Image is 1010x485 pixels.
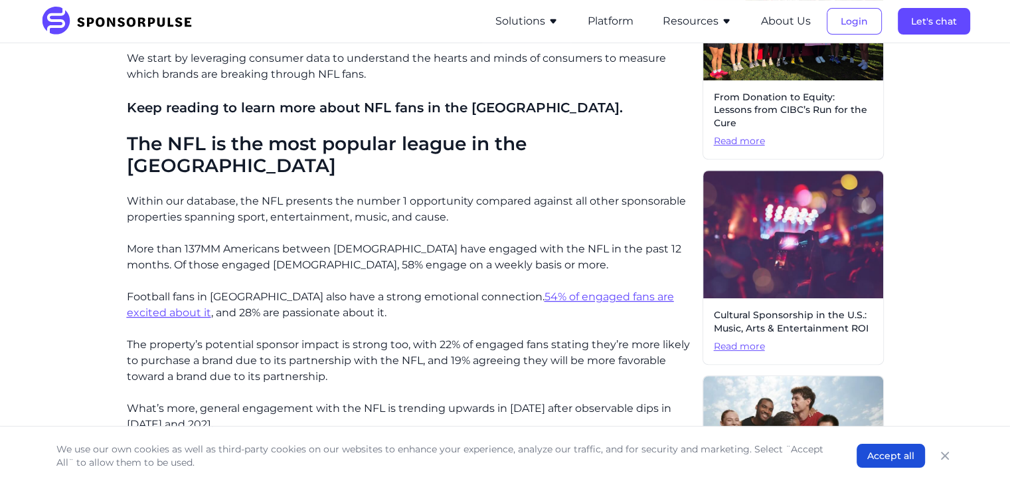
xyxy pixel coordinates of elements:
[127,193,692,225] p: Within our database, the NFL presents the number 1 opportunity compared against all other sponsor...
[714,309,873,335] span: Cultural Sponsorship in the U.S.: Music, Arts & Entertainment ROI
[127,290,674,319] a: 54% of engaged fans are excited about it
[41,7,202,36] img: SponsorPulse
[588,13,633,29] button: Platform
[827,15,882,27] a: Login
[127,50,692,82] p: We start by leveraging consumer data to understand the hearts and minds of consumers to measure w...
[127,133,692,177] h2: The NFL is the most popular league in the [GEOGRAPHIC_DATA]
[827,8,882,35] button: Login
[703,170,884,365] a: Cultural Sponsorship in the U.S.: Music, Arts & Entertainment ROIRead more
[714,91,873,130] span: From Donation to Equity: Lessons from CIBC’s Run for the Cure
[761,15,811,27] a: About Us
[495,13,558,29] button: Solutions
[898,15,970,27] a: Let's chat
[857,444,925,468] button: Accept all
[761,13,811,29] button: About Us
[898,8,970,35] button: Let's chat
[714,340,873,353] span: Read more
[127,289,692,321] p: Football fans in [GEOGRAPHIC_DATA] also have a strong emotional connection. , and 28% are passion...
[588,15,633,27] a: Platform
[56,442,830,469] p: We use our own cookies as well as third-party cookies on our websites to enhance your experience,...
[936,446,954,465] button: Close
[127,100,623,116] span: Keep reading to learn more about NFL fans in the [GEOGRAPHIC_DATA].
[703,171,883,298] img: Photo by Getty Images from Unsplash
[663,13,732,29] button: Resources
[127,401,692,433] p: What’s more, general engagement with the NFL is trending upwards in [DATE] after observable dips ...
[944,421,1010,485] iframe: Chat Widget
[127,241,692,273] p: More than 137MM Americans between [DEMOGRAPHIC_DATA] have engaged with the NFL in the past 12 mon...
[714,135,873,148] span: Read more
[127,337,692,385] p: The property’s potential sponsor impact is strong too, with 22% of engaged fans stating they’re m...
